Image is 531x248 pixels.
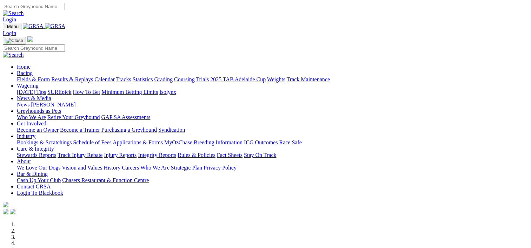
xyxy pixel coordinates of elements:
[178,152,215,158] a: Rules & Policies
[17,133,35,139] a: Industry
[17,190,63,196] a: Login To Blackbook
[204,165,237,171] a: Privacy Policy
[17,76,528,83] div: Racing
[60,127,100,133] a: Become a Trainer
[17,114,46,120] a: Who We Are
[101,127,157,133] a: Purchasing a Greyhound
[3,52,24,58] img: Search
[6,38,23,43] img: Close
[17,120,46,126] a: Get Involved
[17,70,33,76] a: Racing
[101,114,151,120] a: GAP SA Assessments
[17,165,528,171] div: About
[3,23,21,30] button: Toggle navigation
[3,209,8,214] img: facebook.svg
[3,3,65,10] input: Search
[3,16,16,22] a: Login
[47,89,71,95] a: SUREpick
[158,127,185,133] a: Syndication
[244,139,278,145] a: ICG Outcomes
[244,152,276,158] a: Stay On Track
[17,83,39,89] a: Wagering
[17,152,56,158] a: Stewards Reports
[17,108,61,114] a: Greyhounds as Pets
[164,139,192,145] a: MyOzChase
[159,89,176,95] a: Isolynx
[62,165,102,171] a: Vision and Values
[17,146,54,152] a: Care & Integrity
[27,36,33,42] img: logo-grsa-white.png
[94,76,115,82] a: Calendar
[171,165,202,171] a: Strategic Plan
[3,37,26,44] button: Toggle navigation
[7,24,19,29] span: Menu
[104,165,120,171] a: History
[17,171,48,177] a: Bar & Dining
[17,114,528,120] div: Greyhounds as Pets
[122,165,139,171] a: Careers
[101,89,158,95] a: Minimum Betting Limits
[3,202,8,207] img: logo-grsa-white.png
[17,89,46,95] a: [DATE] Tips
[62,177,149,183] a: Chasers Restaurant & Function Centre
[104,152,137,158] a: Injury Reports
[17,64,31,70] a: Home
[17,89,528,95] div: Wagering
[17,177,528,184] div: Bar & Dining
[17,165,60,171] a: We Love Our Dogs
[279,139,301,145] a: Race Safe
[17,152,528,158] div: Care & Integrity
[31,102,75,108] a: [PERSON_NAME]
[3,10,24,16] img: Search
[154,76,173,82] a: Grading
[47,114,100,120] a: Retire Your Greyhound
[73,139,111,145] a: Schedule of Fees
[3,30,16,36] a: Login
[287,76,330,82] a: Track Maintenance
[73,89,100,95] a: How To Bet
[45,23,66,29] img: GRSA
[116,76,131,82] a: Tracks
[17,177,61,183] a: Cash Up Your Club
[17,158,31,164] a: About
[17,102,29,108] a: News
[138,152,176,158] a: Integrity Reports
[58,152,102,158] a: Track Injury Rebate
[17,139,72,145] a: Bookings & Scratchings
[217,152,243,158] a: Fact Sheets
[196,76,209,82] a: Trials
[23,23,44,29] img: GRSA
[17,127,59,133] a: Become an Owner
[174,76,195,82] a: Coursing
[17,127,528,133] div: Get Involved
[133,76,153,82] a: Statistics
[194,139,243,145] a: Breeding Information
[17,184,51,190] a: Contact GRSA
[17,76,50,82] a: Fields & Form
[17,139,528,146] div: Industry
[3,44,65,52] input: Search
[17,102,528,108] div: News & Media
[113,139,163,145] a: Applications & Forms
[17,95,51,101] a: News & Media
[51,76,93,82] a: Results & Replays
[210,76,266,82] a: 2025 TAB Adelaide Cup
[267,76,285,82] a: Weights
[10,209,15,214] img: twitter.svg
[140,165,170,171] a: Who We Are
